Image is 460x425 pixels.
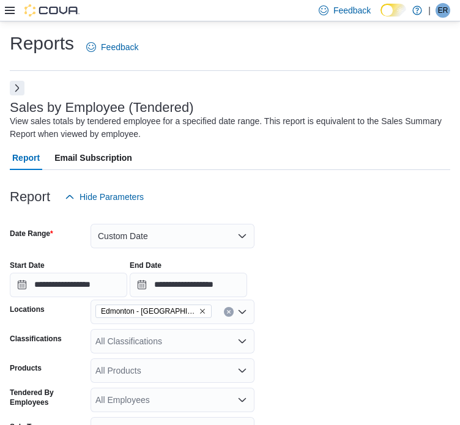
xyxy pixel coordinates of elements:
[60,185,149,209] button: Hide Parameters
[91,224,254,248] button: Custom Date
[10,81,24,95] button: Next
[10,190,50,204] h3: Report
[199,308,206,315] button: Remove Edmonton - Winterburn from selection in this group
[10,363,42,373] label: Products
[10,273,127,297] input: Press the down key to open a popover containing a calendar.
[95,305,212,318] span: Edmonton - Winterburn
[130,273,247,297] input: Press the down key to open a popover containing a calendar.
[237,336,247,346] button: Open list of options
[380,4,406,17] input: Dark Mode
[101,305,196,317] span: Edmonton - [GEOGRAPHIC_DATA]
[54,146,132,170] span: Email Subscription
[436,3,450,18] div: Ernie Reyes
[10,31,74,56] h1: Reports
[438,3,448,18] span: ER
[333,4,371,17] span: Feedback
[10,388,86,407] label: Tendered By Employees
[224,307,234,317] button: Clear input
[237,307,247,317] button: Open list of options
[130,261,161,270] label: End Date
[10,305,45,314] label: Locations
[10,334,62,344] label: Classifications
[81,35,143,59] a: Feedback
[101,41,138,53] span: Feedback
[10,229,53,238] label: Date Range
[428,3,431,18] p: |
[80,191,144,203] span: Hide Parameters
[12,146,40,170] span: Report
[10,115,444,141] div: View sales totals by tendered employee for a specified date range. This report is equivalent to t...
[10,261,45,270] label: Start Date
[237,395,247,405] button: Open list of options
[24,4,80,17] img: Cova
[237,366,247,375] button: Open list of options
[10,100,194,115] h3: Sales by Employee (Tendered)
